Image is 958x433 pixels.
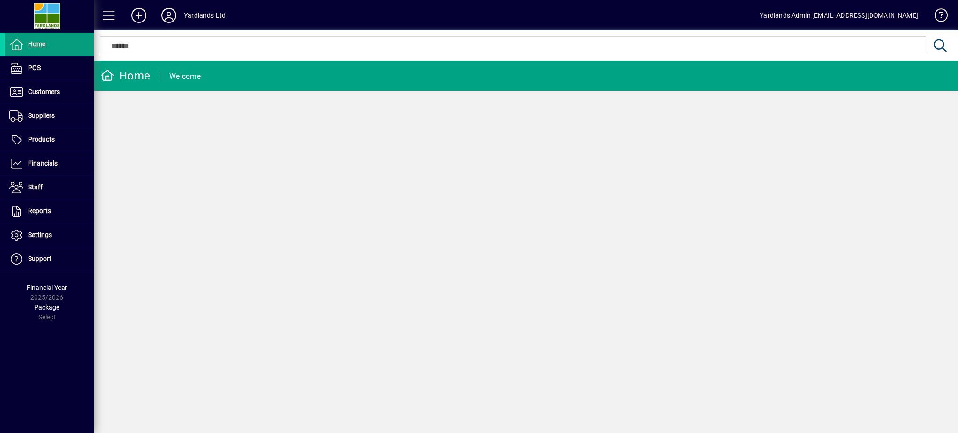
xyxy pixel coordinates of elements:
a: Products [5,128,94,152]
span: Reports [28,207,51,215]
button: Add [124,7,154,24]
a: Settings [5,224,94,247]
span: Suppliers [28,112,55,119]
div: Yardlands Admin [EMAIL_ADDRESS][DOMAIN_NAME] [760,8,918,23]
span: Staff [28,183,43,191]
span: POS [28,64,41,72]
a: Staff [5,176,94,199]
span: Products [28,136,55,143]
div: Home [101,68,150,83]
span: Home [28,40,45,48]
span: Settings [28,231,52,238]
a: POS [5,57,94,80]
button: Profile [154,7,184,24]
a: Support [5,247,94,271]
span: Financials [28,159,58,167]
span: Package [34,303,59,311]
span: Financial Year [27,284,67,291]
a: Knowledge Base [928,2,946,32]
a: Suppliers [5,104,94,128]
div: Welcome [169,69,201,84]
div: Yardlands Ltd [184,8,225,23]
a: Reports [5,200,94,223]
a: Financials [5,152,94,175]
span: Support [28,255,51,262]
span: Customers [28,88,60,95]
a: Customers [5,80,94,104]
